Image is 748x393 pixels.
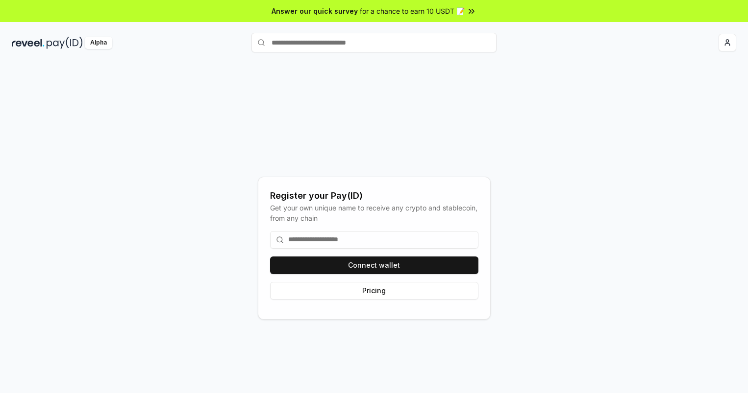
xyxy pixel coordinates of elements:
img: reveel_dark [12,37,45,49]
button: Pricing [270,282,478,300]
div: Get your own unique name to receive any crypto and stablecoin, from any chain [270,203,478,223]
span: for a chance to earn 10 USDT 📝 [360,6,465,16]
span: Answer our quick survey [272,6,358,16]
div: Alpha [85,37,112,49]
img: pay_id [47,37,83,49]
div: Register your Pay(ID) [270,189,478,203]
button: Connect wallet [270,256,478,274]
